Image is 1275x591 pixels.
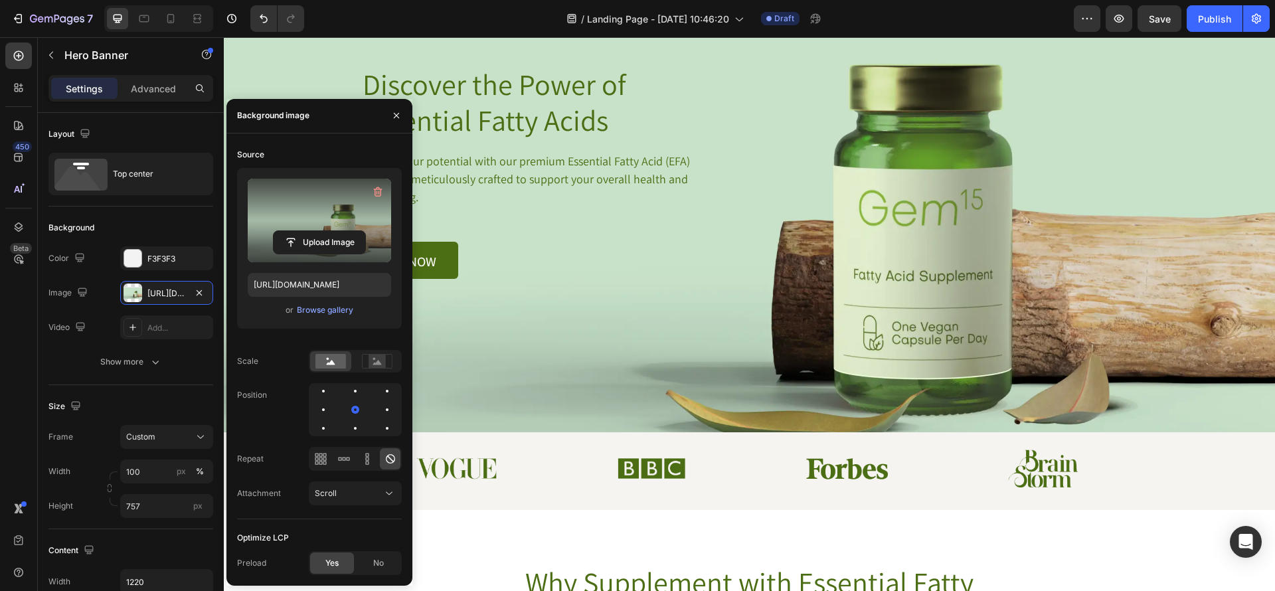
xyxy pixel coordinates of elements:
[87,11,93,27] p: 7
[5,5,99,32] button: 7
[120,460,213,483] input: px%
[1198,12,1231,26] div: Publish
[113,159,194,189] div: Top center
[147,322,210,334] div: Add...
[100,355,162,369] div: Show more
[173,464,189,479] button: %
[48,465,70,477] label: Width
[237,355,258,367] div: Scale
[196,465,204,477] div: %
[296,303,354,317] button: Browse gallery
[126,431,155,443] span: Custom
[237,389,267,401] div: Position
[48,250,88,268] div: Color
[237,557,266,569] div: Preload
[147,253,210,265] div: F3F3F3
[309,481,402,505] button: Scroll
[315,488,337,498] span: Scroll
[192,464,208,479] button: px
[237,149,264,161] div: Source
[48,126,93,143] div: Layout
[64,47,177,63] p: Hero Banner
[48,350,213,374] button: Show more
[286,302,294,318] span: or
[48,576,70,588] div: Width
[120,425,213,449] button: Custom
[48,222,94,234] div: Background
[48,500,73,512] label: Height
[273,230,366,254] button: Upload Image
[10,243,32,254] div: Beta
[224,37,1275,591] iframe: Design area
[48,319,88,337] div: Video
[581,12,584,26] span: /
[578,420,668,444] img: gempages_432750572815254551-385b9199-f943-46d9-a539-d2bdce719606.png
[325,557,339,569] span: Yes
[147,288,186,299] div: [URL][DOMAIN_NAME]
[774,13,794,25] span: Draft
[237,532,289,544] div: Optimize LCP
[66,82,103,96] p: Settings
[237,453,264,465] div: Repeat
[48,542,97,560] div: Content
[131,82,176,96] p: Advanced
[48,284,90,302] div: Image
[784,412,854,450] img: gempages_432750572815254551-71ed4ced-0322-4426-9f3d-d21472cc8a0a.png
[248,273,391,297] input: https://example.com/image.jpg
[120,494,213,518] input: px
[193,501,203,511] span: px
[1138,5,1181,32] button: Save
[48,398,84,416] div: Size
[237,487,281,499] div: Attachment
[373,557,384,569] span: No
[250,5,304,32] div: Undo/Redo
[587,12,729,26] span: Landing Page - [DATE] 10:46:20
[237,110,309,122] div: Background image
[13,141,32,152] div: 450
[1230,526,1262,558] div: Open Intercom Messenger
[48,431,73,443] label: Frame
[393,416,462,446] img: gempages_432750572815254551-87611b01-590f-4dcc-a9c6-971216515a09.png
[297,304,353,316] div: Browse gallery
[1187,5,1242,32] button: Publish
[1149,13,1171,25] span: Save
[177,465,186,477] div: px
